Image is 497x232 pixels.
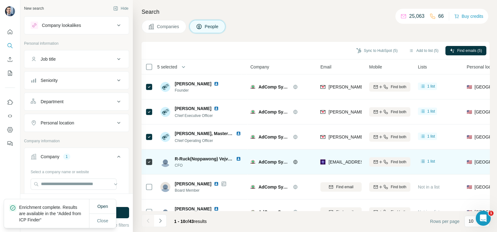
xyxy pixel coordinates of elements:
button: Buy credits [454,12,483,21]
button: Find both [369,207,410,217]
div: Select a company name or website [31,167,123,175]
img: Avatar [160,82,170,92]
span: Open [97,204,108,209]
button: Sync to HubSpot (5) [352,46,402,55]
span: [PERSON_NAME], Master of Management - MM [175,131,273,136]
button: Job title [24,52,129,67]
span: [PERSON_NAME] [175,206,211,212]
img: Avatar [5,6,15,16]
span: 1 - 10 [174,219,185,224]
span: AdComp Systems [259,109,290,115]
span: Find both [391,84,406,90]
span: 🇺🇸 [467,159,472,165]
button: Feedback [5,138,15,149]
span: 🇺🇸 [467,109,472,115]
span: results [174,219,207,224]
span: Board Member [175,188,226,193]
button: Dashboard [5,124,15,135]
span: 🇺🇸 [467,209,472,215]
button: Hide [109,4,133,13]
div: 1815 search results remaining [52,198,102,203]
button: Search [5,40,15,51]
img: Logo of AdComp Systems [250,134,255,139]
button: Personal location [24,115,129,130]
span: 1 list [427,134,435,139]
button: Find both [369,82,410,92]
span: Rows per page [430,218,459,224]
p: Personal information [24,41,129,46]
img: provider leadmagic logo [320,159,325,165]
div: Job title [41,56,56,62]
button: Add to list (5) [404,46,443,55]
h4: Search [142,8,489,16]
img: LinkedIn logo [236,131,241,136]
span: [PERSON_NAME] [175,81,211,87]
span: Mobile [369,64,382,70]
img: provider findymail logo [320,134,325,140]
span: Chief Operating Officer [175,139,213,143]
div: Personal location [41,120,74,126]
button: Open [93,201,112,212]
span: 1 list [427,108,435,114]
p: Enrichment complete. Results are available in the “Added from ICP Finder“ [19,204,89,223]
button: Close [93,215,113,226]
span: of [185,219,189,224]
button: Enrich CSV [5,54,15,65]
button: Find email [320,182,362,192]
span: [PERSON_NAME][EMAIL_ADDRESS][DOMAIN_NAME] [329,134,439,139]
span: [PERSON_NAME] [175,181,211,187]
span: [PERSON_NAME] [175,105,211,112]
span: [PERSON_NAME][EMAIL_ADDRESS][DOMAIN_NAME] [329,109,439,114]
p: 66 [438,13,444,20]
span: Find email [336,209,353,215]
img: LinkedIn logo [214,106,219,111]
p: Company information [24,138,129,144]
span: People [205,23,219,30]
span: [EMAIL_ADDRESS][DOMAIN_NAME] [329,159,403,164]
iframe: Intercom live chat [476,211,491,226]
span: Not in a list [418,209,439,214]
img: Avatar [160,132,170,142]
button: Use Surfe API [5,110,15,122]
span: Founder [175,88,221,93]
img: Avatar [160,207,170,217]
button: My lists [5,68,15,79]
span: AdComp Systems [259,209,290,215]
div: Seniority [41,77,58,83]
div: Company lookalikes [42,22,81,28]
button: Find both [369,132,410,142]
span: Find both [391,209,406,215]
button: Find both [369,157,410,167]
img: Logo of AdComp Systems [250,84,255,89]
button: Quick start [5,26,15,38]
img: Avatar [160,107,170,117]
button: Find both [369,182,410,192]
span: [PERSON_NAME][EMAIL_ADDRESS][DOMAIN_NAME] [329,84,439,89]
img: LinkedIn logo [214,81,219,86]
img: Avatar [160,182,170,192]
span: Find both [391,159,406,165]
span: 1 list [427,159,435,164]
img: LinkedIn logo [214,181,219,186]
button: Use Surfe on LinkedIn [5,97,15,108]
button: Department [24,94,129,109]
button: Find both [369,107,410,117]
span: AdComp Systems [259,184,290,190]
button: Company lookalikes [24,18,129,33]
span: Company [250,64,269,70]
span: Lists [418,64,427,70]
img: LinkedIn logo [214,206,219,211]
span: 🇺🇸 [467,184,472,190]
span: 1 list [427,83,435,89]
span: CFO [175,163,243,168]
button: Seniority [24,73,129,88]
span: Not in a list [418,184,439,189]
span: Find emails (5) [457,48,482,53]
img: Logo of AdComp Systems [250,109,255,114]
div: Department [41,98,63,105]
div: 1 [63,154,70,159]
span: 🇺🇸 [467,84,472,90]
div: New search [24,6,44,11]
span: Close [97,218,108,224]
span: 5 selected [157,64,177,70]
